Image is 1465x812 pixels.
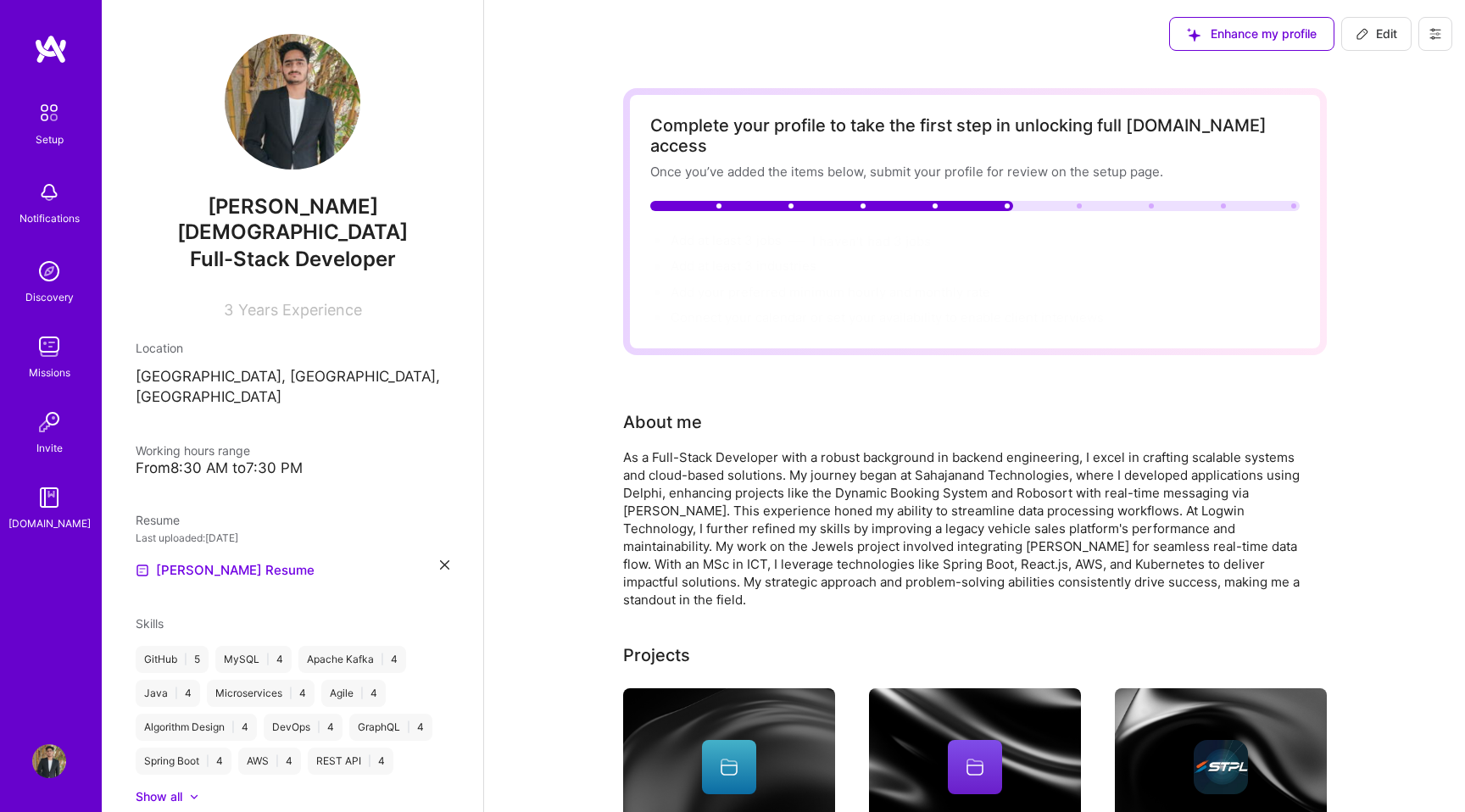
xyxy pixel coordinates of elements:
[136,564,149,577] img: Resume
[225,34,360,170] img: User Avatar
[1194,740,1248,794] img: Company logo
[184,653,187,666] span: |
[207,680,315,707] div: Microservices 4
[136,560,315,581] a: [PERSON_NAME] Resume
[238,301,362,319] span: Years Experience
[671,309,1104,325] span: Connect your calendar or set your availability to enable client interviews
[136,443,250,458] span: Working hours range
[349,714,432,741] div: GraphQL 4
[1169,17,1334,51] button: Enhance my profile
[321,680,386,707] div: Agile 4
[381,653,384,666] span: |
[32,330,66,364] img: teamwork
[289,687,292,700] span: |
[136,680,200,707] div: Java 4
[308,748,393,775] div: REST API 4
[812,232,931,250] button: I haven't had 3 jobs
[407,720,410,734] span: |
[671,232,782,248] span: Add at least 3 jobs
[1187,25,1317,42] span: Enhance my profile
[136,194,449,245] span: [PERSON_NAME][DEMOGRAPHIC_DATA]
[298,646,406,673] div: Apache Kafka 4
[650,115,1300,156] div: Complete your profile to take the first step in unlocking full [DOMAIN_NAME] access
[190,247,396,271] span: Full-Stack Developer
[360,687,364,700] span: |
[671,258,816,274] span: Add at least 3 industries
[32,405,66,439] img: Invite
[1341,17,1412,51] button: Edit
[36,131,64,148] div: Setup
[28,744,70,778] a: User Avatar
[136,616,164,631] span: Skills
[623,409,702,435] div: About me
[650,163,1300,181] div: Once you’ve added the items below, submit your profile for review on the setup page.
[136,529,449,547] div: Last uploaded: [DATE]
[19,209,80,227] div: Notifications
[32,254,66,288] img: discovery
[34,34,68,64] img: logo
[136,748,231,775] div: Spring Boot 4
[136,788,182,805] div: Show all
[1187,28,1200,42] i: icon SuggestedTeams
[368,754,371,768] span: |
[671,284,990,300] span: Add your preferred minimum hourly and monthly rate
[1356,25,1397,42] span: Edit
[440,560,449,570] i: icon Close
[31,95,67,131] img: setup
[266,653,270,666] span: |
[231,720,235,734] span: |
[264,714,343,741] div: DevOps 4
[8,514,91,532] div: [DOMAIN_NAME]
[206,754,209,768] span: |
[136,646,209,673] div: GitHub 5
[25,288,74,306] div: Discovery
[136,339,449,357] div: Location
[136,714,257,741] div: Algorithm Design 4
[175,687,178,700] span: |
[238,748,301,775] div: AWS 4
[623,448,1301,609] div: As a Full-Stack Developer with a robust background in backend engineering, I excel in crafting sc...
[136,459,449,477] div: From 8:30 AM to 7:30 PM
[136,513,180,527] span: Resume
[276,754,279,768] span: |
[29,364,70,381] div: Missions
[215,646,292,673] div: MySQL 4
[224,301,233,319] span: 3
[317,720,320,734] span: |
[32,481,66,514] img: guide book
[36,439,63,457] div: Invite
[32,175,66,209] img: bell
[136,367,449,408] p: [GEOGRAPHIC_DATA], [GEOGRAPHIC_DATA], [GEOGRAPHIC_DATA]
[32,744,66,778] img: User Avatar
[623,642,690,668] div: Projects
